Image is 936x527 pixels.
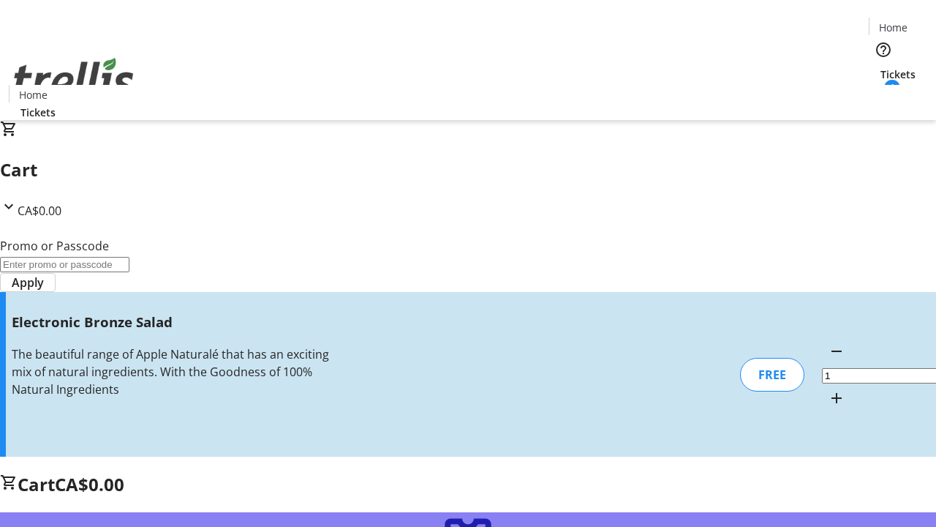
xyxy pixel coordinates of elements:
[879,20,907,35] span: Home
[869,82,898,111] button: Cart
[869,20,916,35] a: Home
[869,35,898,64] button: Help
[12,274,44,291] span: Apply
[10,87,56,102] a: Home
[740,358,804,392] div: FREE
[869,67,927,82] a: Tickets
[20,105,56,120] span: Tickets
[9,42,139,115] img: Orient E2E Organization yz4uE5cYhF's Logo
[18,203,61,219] span: CA$0.00
[12,312,331,332] h3: Electronic Bronze Salad
[880,67,916,82] span: Tickets
[12,345,331,398] div: The beautiful range of Apple Naturalé that has an exciting mix of natural ingredients. With the G...
[822,384,851,413] button: Increment by one
[9,105,67,120] a: Tickets
[822,337,851,366] button: Decrement by one
[19,87,48,102] span: Home
[55,472,124,496] span: CA$0.00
